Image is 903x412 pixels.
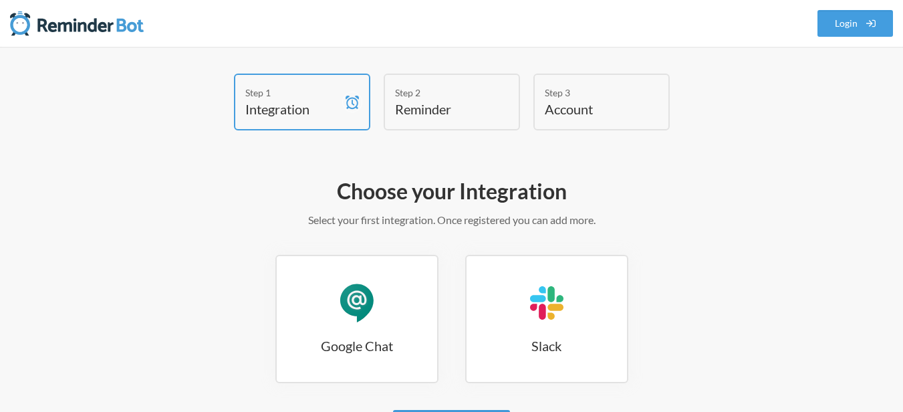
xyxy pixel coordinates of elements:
[277,336,437,355] h3: Google Chat
[245,86,339,100] div: Step 1
[64,212,840,228] p: Select your first integration. Once registered you can add more.
[395,100,489,118] h4: Reminder
[395,86,489,100] div: Step 2
[467,336,627,355] h3: Slack
[545,100,638,118] h4: Account
[64,177,840,205] h2: Choose your Integration
[545,86,638,100] div: Step 3
[817,10,894,37] a: Login
[10,10,144,37] img: Reminder Bot
[245,100,339,118] h4: Integration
